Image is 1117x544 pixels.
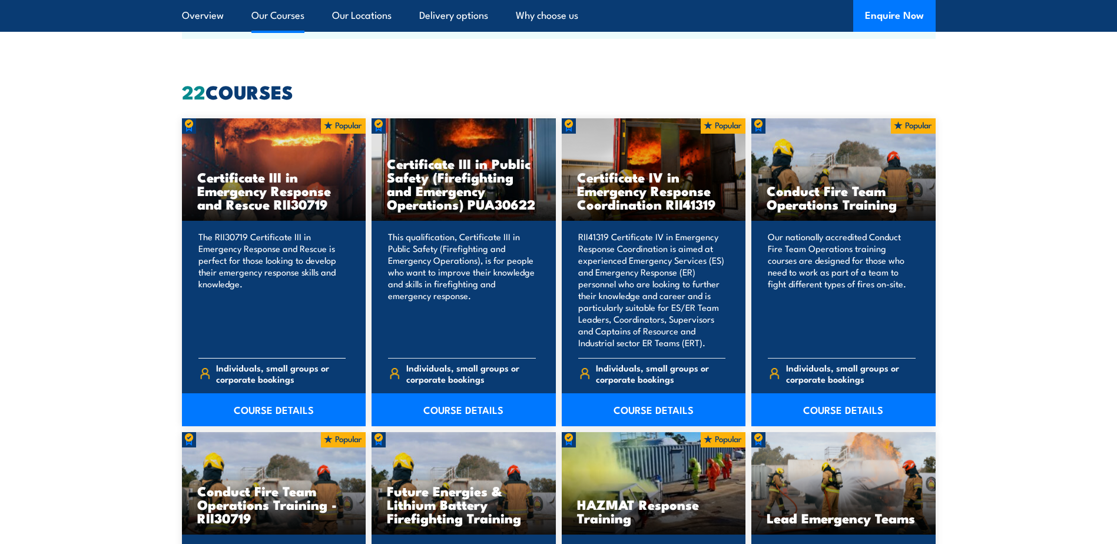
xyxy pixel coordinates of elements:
[182,393,366,426] a: COURSE DETAILS
[768,231,916,349] p: Our nationally accredited Conduct Fire Team Operations training courses are designed for those wh...
[197,484,351,525] h3: Conduct Fire Team Operations Training - RII30719
[182,77,205,106] strong: 22
[216,362,346,384] span: Individuals, small groups or corporate bookings
[387,157,541,211] h3: Certificate III in Public Safety (Firefighting and Emergency Operations) PUA30622
[767,184,920,211] h3: Conduct Fire Team Operations Training
[182,83,936,99] h2: COURSES
[387,484,541,525] h3: Future Energies & Lithium Battery Firefighting Training
[577,170,731,211] h3: Certificate IV in Emergency Response Coordination RII41319
[388,231,536,349] p: This qualification, Certificate III in Public Safety (Firefighting and Emergency Operations), is ...
[767,511,920,525] h3: Lead Emergency Teams
[372,393,556,426] a: COURSE DETAILS
[751,393,936,426] a: COURSE DETAILS
[596,362,725,384] span: Individuals, small groups or corporate bookings
[562,393,746,426] a: COURSE DETAILS
[786,362,916,384] span: Individuals, small groups or corporate bookings
[578,231,726,349] p: RII41319 Certificate IV in Emergency Response Coordination is aimed at experienced Emergency Serv...
[198,231,346,349] p: The RII30719 Certificate III in Emergency Response and Rescue is perfect for those looking to dev...
[197,170,351,211] h3: Certificate III in Emergency Response and Rescue RII30719
[577,497,731,525] h3: HAZMAT Response Training
[406,362,536,384] span: Individuals, small groups or corporate bookings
